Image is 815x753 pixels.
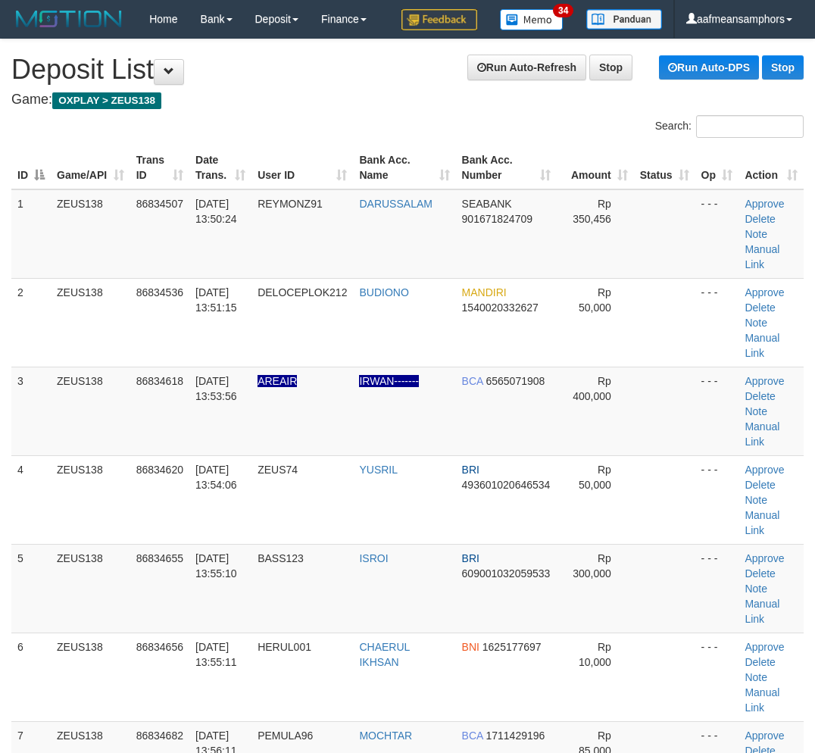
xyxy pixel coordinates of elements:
span: BCA [462,375,483,387]
span: [DATE] 13:55:11 [195,641,237,668]
a: Approve [745,552,784,564]
img: Button%20Memo.svg [500,9,564,30]
td: - - - [695,633,739,721]
td: 1 [11,189,51,279]
a: YUSRIL [359,464,398,476]
td: - - - [695,544,739,633]
span: 86834655 [136,552,183,564]
th: Game/API: activate to sort column ascending [51,146,130,189]
td: 4 [11,455,51,544]
td: 2 [11,278,51,367]
td: ZEUS138 [51,455,130,544]
th: Trans ID: activate to sort column ascending [130,146,189,189]
span: 86834620 [136,464,183,476]
a: Delete [745,213,775,225]
span: Copy 901671824709 to clipboard [462,213,532,225]
a: Note [745,405,767,417]
a: Approve [745,730,784,742]
a: Delete [745,567,775,580]
span: Rp 50,000 [579,286,611,314]
th: User ID: activate to sort column ascending [251,146,353,189]
span: [DATE] 13:51:15 [195,286,237,314]
a: Approve [745,286,784,298]
span: BCA [462,730,483,742]
a: Note [745,671,767,683]
h1: Deposit List [11,55,804,85]
span: 86834507 [136,198,183,210]
th: Amount: activate to sort column ascending [557,146,634,189]
a: Manual Link [745,420,779,448]
td: ZEUS138 [51,189,130,279]
a: Note [745,228,767,240]
span: Copy 493601020646534 to clipboard [462,479,551,491]
span: Copy 6565071908 to clipboard [486,375,545,387]
span: BRI [462,552,479,564]
td: - - - [695,367,739,455]
a: Delete [745,656,775,668]
td: ZEUS138 [51,367,130,455]
a: Approve [745,641,784,653]
span: ZEUS74 [258,464,298,476]
th: Action: activate to sort column ascending [738,146,804,189]
span: BNI [462,641,479,653]
td: 6 [11,633,51,721]
a: Stop [762,55,804,80]
span: Rp 400,000 [573,375,611,402]
span: PEMULA96 [258,730,313,742]
a: Approve [745,375,784,387]
th: Bank Acc. Number: activate to sort column ascending [456,146,557,189]
span: BRI [462,464,479,476]
span: DELOCEPLOK212 [258,286,347,298]
span: Rp 350,456 [573,198,611,225]
td: - - - [695,278,739,367]
a: Run Auto-DPS [659,55,759,80]
span: [DATE] 13:50:24 [195,198,237,225]
a: Run Auto-Refresh [467,55,586,80]
span: 86834656 [136,641,183,653]
span: MANDIRI [462,286,507,298]
span: 34 [553,4,573,17]
td: ZEUS138 [51,544,130,633]
span: Copy 609001032059533 to clipboard [462,567,551,580]
img: panduan.png [586,9,662,30]
a: Manual Link [745,243,779,270]
td: - - - [695,189,739,279]
a: Note [745,583,767,595]
span: Copy 1711429196 to clipboard [486,730,545,742]
th: Op: activate to sort column ascending [695,146,739,189]
th: ID: activate to sort column descending [11,146,51,189]
span: Rp 300,000 [573,552,611,580]
label: Search: [655,115,804,138]
a: Delete [745,390,775,402]
span: Rp 10,000 [579,641,611,668]
a: Delete [745,479,775,491]
span: HERUL001 [258,641,311,653]
th: Bank Acc. Name: activate to sort column ascending [353,146,455,189]
a: Delete [745,302,775,314]
a: Stop [589,55,632,80]
a: Manual Link [745,686,779,714]
span: OXPLAY > ZEUS138 [52,92,161,109]
a: DARUSSALAM [359,198,432,210]
span: 86834682 [136,730,183,742]
td: ZEUS138 [51,278,130,367]
td: ZEUS138 [51,633,130,721]
span: BASS123 [258,552,304,564]
span: REYMONZ91 [258,198,323,210]
input: Search: [696,115,804,138]
a: Approve [745,464,784,476]
a: IRWAN------- [359,375,419,387]
span: Rp 50,000 [579,464,611,491]
th: Status: activate to sort column ascending [634,146,695,189]
span: 86834618 [136,375,183,387]
td: - - - [695,455,739,544]
a: Approve [745,198,784,210]
a: BUDIONO [359,286,408,298]
a: CHAERUL IKHSAN [359,641,409,668]
a: Note [745,317,767,329]
img: MOTION_logo.png [11,8,126,30]
span: [DATE] 13:53:56 [195,375,237,402]
img: Feedback.jpg [401,9,477,30]
a: Manual Link [745,509,779,536]
a: MOCHTAR [359,730,412,742]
